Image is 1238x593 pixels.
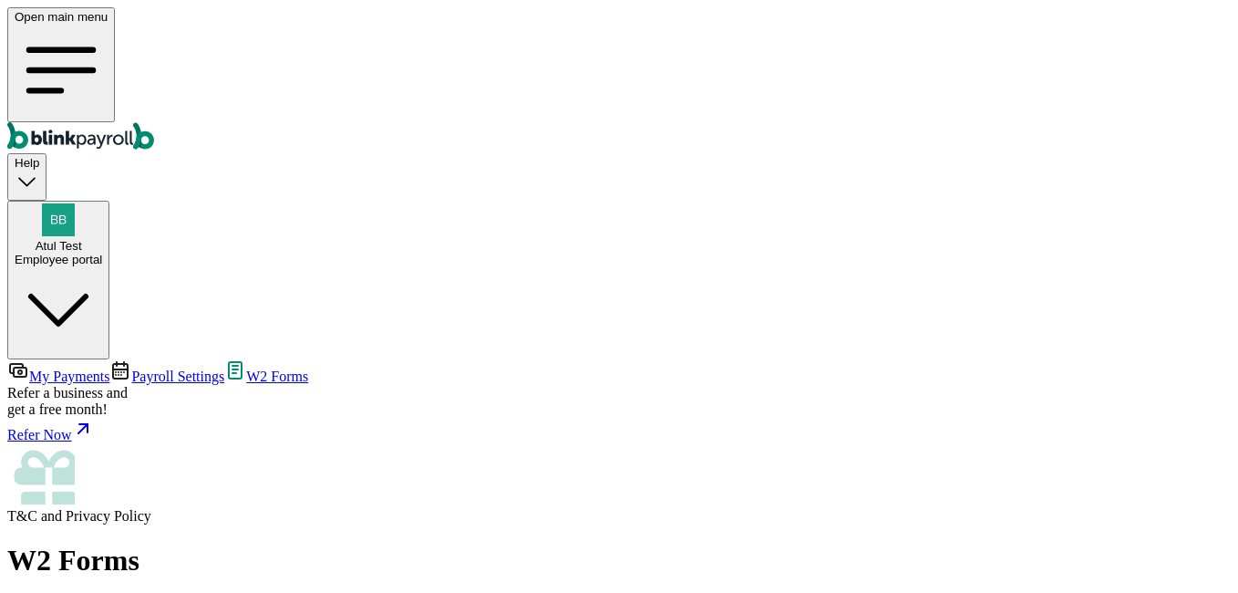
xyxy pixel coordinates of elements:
[36,239,82,253] span: Atul Test
[7,359,1231,525] nav: Team Member Portal Sidebar
[131,369,224,384] span: Payroll Settings
[109,369,224,384] a: Payroll Settings
[7,508,151,524] span: and
[7,7,1231,153] nav: Global
[7,418,1231,443] a: Refer Now
[7,7,115,122] button: Open main menu
[7,369,109,384] a: My Payments
[7,544,1231,577] h1: W2 Forms
[7,153,46,200] button: Help
[66,508,151,524] span: Privacy Policy
[7,385,1231,418] div: Refer a business and get a free month!
[29,369,109,384] span: My Payments
[246,369,308,384] span: W2 Forms
[7,508,37,524] span: T&C
[1147,505,1238,593] iframe: Chat Widget
[15,253,102,266] div: Employee portal
[7,201,109,359] button: Atul TestEmployee portal
[15,156,39,170] span: Help
[15,10,108,24] span: Open main menu
[224,369,308,384] a: W2 Forms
